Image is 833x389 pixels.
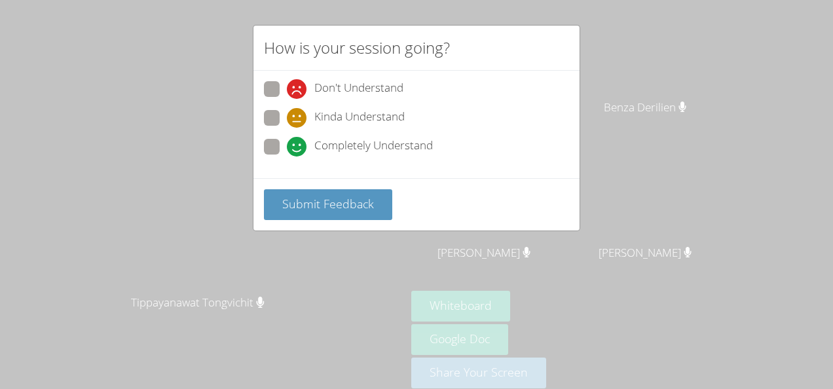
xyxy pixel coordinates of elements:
h2: How is your session going? [264,36,450,60]
span: Kinda Understand [314,108,405,128]
button: Submit Feedback [264,189,392,220]
span: Don't Understand [314,79,403,99]
span: Completely Understand [314,137,433,157]
span: Submit Feedback [282,196,374,212]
